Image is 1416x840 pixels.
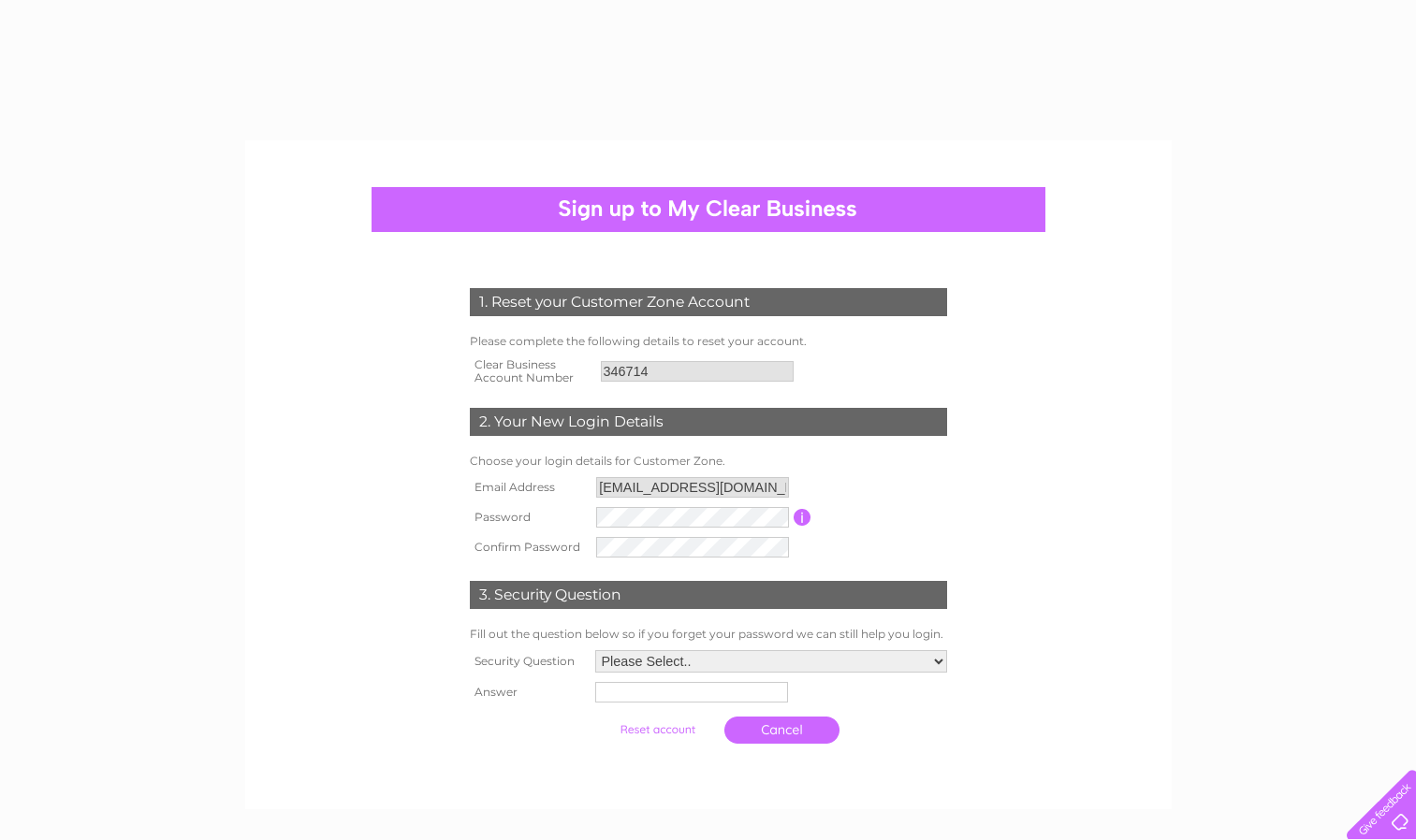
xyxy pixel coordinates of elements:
div: 2. Your New Login Details [470,408,947,436]
th: Password [465,502,592,532]
div: 3. Security Question [470,581,947,609]
td: Fill out the question below so if you forget your password we can still help you login. [465,623,952,645]
th: Answer [465,677,591,707]
td: Choose your login details for Customer Zone. [465,450,952,472]
input: Information [794,509,811,526]
a: Cancel [724,717,839,744]
input: Submit [600,717,715,743]
th: Email Address [465,472,592,502]
th: Security Question [465,645,591,677]
th: Clear Business Account Number [465,353,596,390]
td: Please complete the following details to reset your account. [465,330,952,353]
div: 1. Reset your Customer Zone Account [470,288,947,316]
th: Confirm Password [465,532,592,562]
